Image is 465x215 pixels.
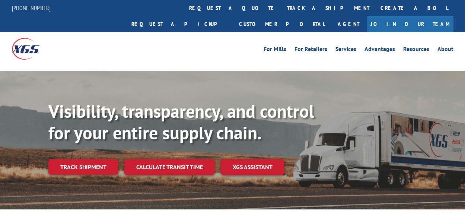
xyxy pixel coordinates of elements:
[330,16,367,32] a: Agent
[221,159,284,175] a: XGS ASSISTANT
[124,159,215,175] a: Calculate transit time
[335,46,356,54] a: Services
[403,46,429,54] a: Resources
[126,16,233,32] a: Request a pickup
[48,99,314,144] b: Visibility, transparency, and control for your entire supply chain.
[48,159,118,175] a: Track shipment
[294,46,327,54] a: For Retailers
[12,4,51,12] a: [PHONE_NUMBER]
[233,16,330,32] a: Customer Portal
[364,46,395,54] a: Advantages
[437,46,453,54] a: About
[264,46,286,54] a: For Mills
[367,16,453,32] a: Join Our Team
